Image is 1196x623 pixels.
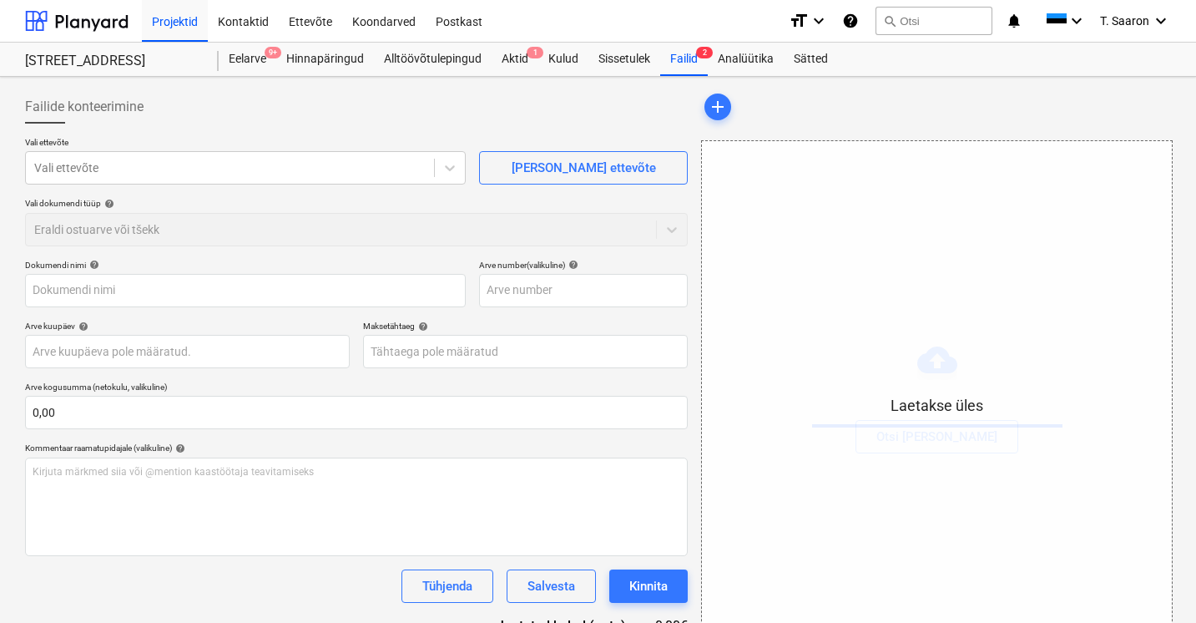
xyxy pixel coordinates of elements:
span: add [708,97,728,117]
i: format_size [789,11,809,31]
span: help [75,322,88,332]
a: Hinnapäringud [276,43,374,76]
p: Laetakse üles [812,396,1062,416]
span: help [172,443,185,453]
i: notifications [1006,11,1022,31]
span: help [565,260,578,270]
button: Salvesta [507,570,596,603]
div: Arve number (valikuline) [479,260,688,271]
button: Tühjenda [401,570,493,603]
div: Maksetähtaeg [363,321,688,332]
button: Kinnita [609,570,688,603]
span: search [883,14,896,28]
div: Tühjenda [422,575,472,597]
a: Eelarve9+ [219,43,276,76]
span: help [415,322,428,332]
div: Salvesta [527,575,575,597]
button: Otsi [876,7,992,35]
span: 1 [527,47,543,58]
a: Alltöövõtulepingud [374,43,492,76]
a: Sätted [784,43,838,76]
span: T. Saaron [1100,14,1149,28]
span: 9+ [265,47,281,58]
div: Aktid [492,43,538,76]
div: Dokumendi nimi [25,260,466,271]
div: Arve kuupäev [25,321,350,332]
span: 2 [696,47,713,58]
iframe: Chat Widget [1113,543,1196,623]
div: Vali dokumendi tüüp [25,198,688,209]
p: Arve kogusumma (netokulu, valikuline) [25,382,688,396]
span: Failide konteerimine [25,97,144,117]
div: Kommentaar raamatupidajale (valikuline) [25,443,688,453]
div: [PERSON_NAME] ettevõte [512,157,656,179]
a: Aktid1 [492,43,538,76]
input: Arve kuupäeva pole määratud. [25,335,350,368]
input: Dokumendi nimi [25,274,466,307]
i: keyboard_arrow_down [809,11,829,31]
i: keyboard_arrow_down [1151,11,1171,31]
input: Arve number [479,274,688,307]
a: Failid2 [660,43,708,76]
input: Arve kogusumma (netokulu, valikuline) [25,396,688,429]
p: Vali ettevõte [25,137,466,151]
button: [PERSON_NAME] ettevõte [479,151,688,185]
div: Kinnita [629,575,668,597]
a: Sissetulek [588,43,660,76]
i: keyboard_arrow_down [1067,11,1087,31]
span: help [101,199,114,209]
input: Tähtaega pole määratud [363,335,688,368]
span: help [86,260,99,270]
div: [STREET_ADDRESS] [25,53,199,70]
i: Abikeskus [842,11,859,31]
a: Kulud [538,43,588,76]
div: Eelarve [219,43,276,76]
div: Failid [660,43,708,76]
a: Analüütika [708,43,784,76]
